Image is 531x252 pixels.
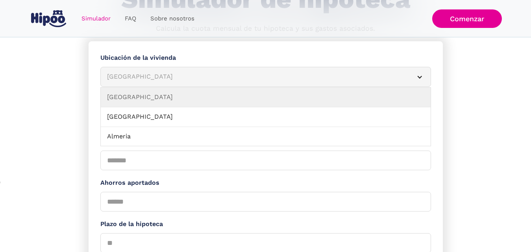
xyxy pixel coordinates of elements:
label: Ubicación de la vivienda [100,53,431,63]
a: Sobre nosotros [143,11,202,26]
a: [GEOGRAPHIC_DATA] [101,107,431,127]
label: Ahorros aportados [100,178,431,188]
nav: [GEOGRAPHIC_DATA] [100,87,431,146]
label: Plazo de la hipoteca [100,219,431,229]
div: [GEOGRAPHIC_DATA] [107,72,405,82]
a: FAQ [118,11,143,26]
a: home [30,7,68,30]
a: Almeria [101,127,431,147]
a: Comenzar [432,9,502,28]
a: [GEOGRAPHIC_DATA] [101,88,431,107]
a: Simulador [74,11,118,26]
article: [GEOGRAPHIC_DATA] [100,67,431,87]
